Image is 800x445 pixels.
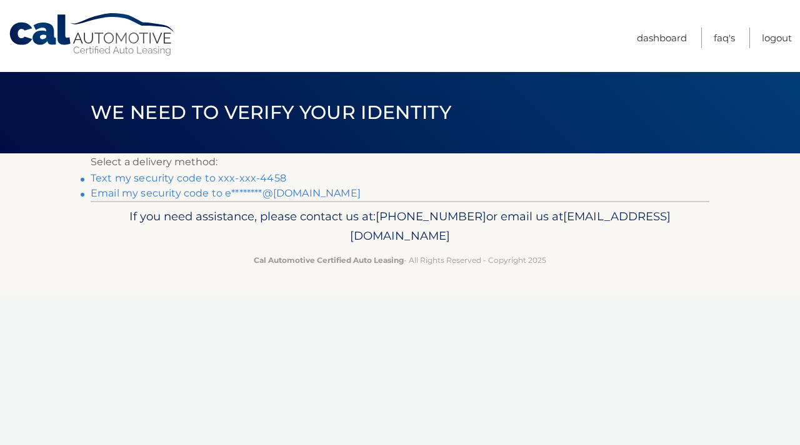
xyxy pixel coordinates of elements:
[376,209,486,223] span: [PHONE_NUMBER]
[91,172,286,184] a: Text my security code to xxx-xxx-4458
[91,101,451,124] span: We need to verify your identity
[714,28,735,48] a: FAQ's
[99,207,701,247] p: If you need assistance, please contact us at: or email us at
[762,28,792,48] a: Logout
[8,13,177,57] a: Cal Automotive
[91,187,361,199] a: Email my security code to e********@[DOMAIN_NAME]
[99,253,701,267] p: - All Rights Reserved - Copyright 2025
[91,153,709,171] p: Select a delivery method:
[637,28,687,48] a: Dashboard
[254,255,404,265] strong: Cal Automotive Certified Auto Leasing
